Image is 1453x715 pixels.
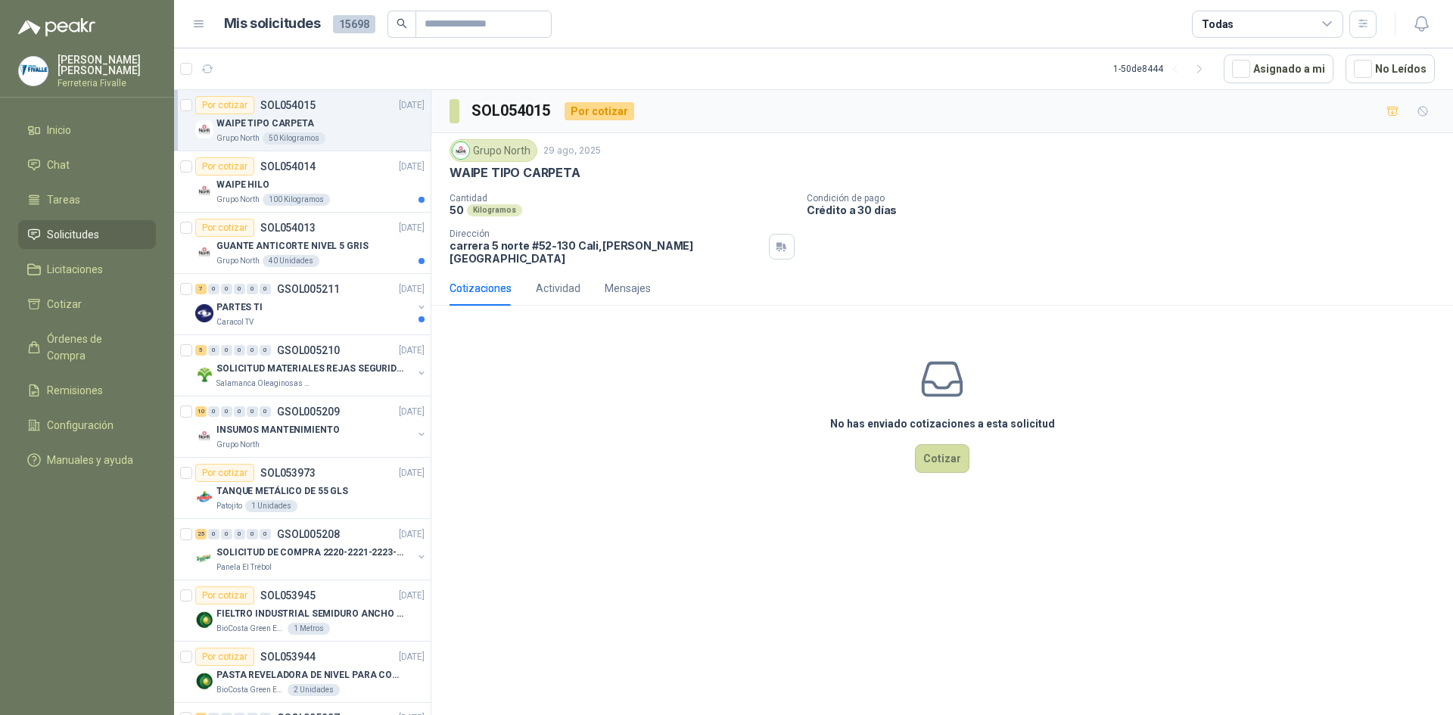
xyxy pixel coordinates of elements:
span: 15698 [333,15,375,33]
a: Chat [18,151,156,179]
p: Grupo North [216,439,260,451]
a: Manuales y ayuda [18,446,156,474]
div: Por cotizar [565,102,634,120]
span: Licitaciones [47,261,103,278]
img: Company Logo [195,365,213,384]
a: Por cotizarSOL053973[DATE] Company LogoTANQUE METÁLICO DE 55 GLSPatojito1 Unidades [174,458,431,519]
p: [DATE] [399,527,425,542]
a: Remisiones [18,376,156,405]
p: PASTA REVELADORA DE NIVEL PARA COMBUSTIBLES/ACEITES DE COLOR ROSADA marca kolor kut [216,668,405,682]
a: Por cotizarSOL054015[DATE] Company LogoWAIPE TIPO CARPETAGrupo North50 Kilogramos [174,90,431,151]
span: Tareas [47,191,80,208]
span: Manuales y ayuda [47,452,133,468]
p: Caracol TV [216,316,254,328]
p: SOL053973 [260,468,316,478]
p: SOL054015 [260,100,316,110]
span: search [397,18,407,29]
p: Patojito [216,500,242,512]
p: BioCosta Green Energy S.A.S [216,684,285,696]
div: Grupo North [450,139,537,162]
p: SOLICITUD DE COMPRA 2220-2221-2223-2224 [216,546,405,560]
p: [DATE] [399,98,425,113]
a: Inicio [18,116,156,145]
p: TANQUE METÁLICO DE 55 GLS [216,484,348,499]
span: Remisiones [47,382,103,399]
div: 0 [221,345,232,356]
img: Company Logo [195,182,213,200]
div: Cotizaciones [450,280,512,297]
a: Configuración [18,411,156,440]
a: 5 0 0 0 0 0 GSOL005210[DATE] Company LogoSOLICITUD MATERIALES REJAS SEGURIDAD - OFICINASalamanca ... [195,341,428,390]
div: 0 [234,406,245,417]
div: 100 Kilogramos [263,194,330,206]
div: 0 [208,529,219,539]
p: 29 ago, 2025 [543,144,601,158]
p: GSOL005211 [277,284,340,294]
p: SOL054013 [260,222,316,233]
a: Por cotizarSOL054013[DATE] Company LogoGUANTE ANTICORTE NIVEL 5 GRISGrupo North40 Unidades [174,213,431,274]
div: Por cotizar [195,586,254,605]
div: 2 Unidades [288,684,340,696]
p: [DATE] [399,160,425,174]
p: [DATE] [399,221,425,235]
p: WAIPE HILO [216,178,269,192]
a: 10 0 0 0 0 0 GSOL005209[DATE] Company LogoINSUMOS MANTENIMIENTOGrupo North [195,403,428,451]
p: GSOL005210 [277,345,340,356]
p: [DATE] [399,282,425,297]
h3: SOL054015 [471,99,552,123]
span: Inicio [47,122,71,138]
div: 0 [208,345,219,356]
div: 0 [260,284,271,294]
div: 0 [208,406,219,417]
span: Chat [47,157,70,173]
p: Grupo North [216,194,260,206]
div: 0 [247,345,258,356]
p: [DATE] [399,589,425,603]
img: Company Logo [195,427,213,445]
div: 5 [195,345,207,356]
button: Asignado a mi [1224,54,1333,83]
button: Cotizar [915,444,969,473]
p: [DATE] [399,344,425,358]
div: Por cotizar [195,96,254,114]
p: SOL053944 [260,651,316,662]
span: Órdenes de Compra [47,331,142,364]
a: 25 0 0 0 0 0 GSOL005208[DATE] Company LogoSOLICITUD DE COMPRA 2220-2221-2223-2224Panela El Trébol [195,525,428,574]
h3: No has enviado cotizaciones a esta solicitud [830,415,1055,432]
img: Company Logo [195,549,213,567]
p: Crédito a 30 días [807,204,1447,216]
img: Company Logo [195,120,213,138]
div: Todas [1202,16,1234,33]
p: Cantidad [450,193,795,204]
div: 0 [234,345,245,356]
div: Kilogramos [467,204,522,216]
p: Condición de pago [807,193,1447,204]
span: Solicitudes [47,226,99,243]
p: PARTES TI [216,300,263,315]
div: 1 Unidades [245,500,297,512]
p: GSOL005209 [277,406,340,417]
p: Dirección [450,228,763,239]
p: Grupo North [216,255,260,267]
a: Por cotizarSOL053944[DATE] Company LogoPASTA REVELADORA DE NIVEL PARA COMBUSTIBLES/ACEITES DE COL... [174,642,431,703]
p: carrera 5 norte #52-130 Cali , [PERSON_NAME][GEOGRAPHIC_DATA] [450,239,763,265]
div: 1 - 50 de 8444 [1113,57,1212,81]
a: Cotizar [18,290,156,319]
div: 1 Metros [288,623,330,635]
p: [PERSON_NAME] [PERSON_NAME] [58,54,156,76]
a: Por cotizarSOL053945[DATE] Company LogoFIELTRO INDUSTRIAL SEMIDURO ANCHO 25 MMBioCosta Green Ener... [174,580,431,642]
img: Logo peakr [18,18,95,36]
p: [DATE] [399,405,425,419]
p: Grupo North [216,132,260,145]
a: Órdenes de Compra [18,325,156,370]
p: SOL053945 [260,590,316,601]
p: SOL054014 [260,161,316,172]
div: 10 [195,406,207,417]
p: GSOL005208 [277,529,340,539]
img: Company Logo [195,488,213,506]
div: 25 [195,529,207,539]
div: 0 [247,529,258,539]
div: 0 [234,284,245,294]
div: 0 [234,529,245,539]
div: 0 [221,529,232,539]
